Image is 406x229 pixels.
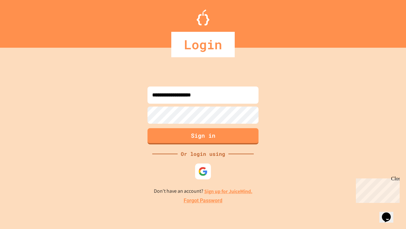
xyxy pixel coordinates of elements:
button: Sign in [147,128,259,144]
iframe: chat widget [353,176,400,203]
a: Forgot Password [184,197,222,205]
img: Logo.svg [197,10,209,25]
p: Don't have an account? [154,187,252,195]
div: Or login using [178,150,228,158]
iframe: chat widget [379,204,400,223]
div: Login [171,32,235,57]
a: Sign up for JuiceMind. [204,188,252,195]
img: google-icon.svg [198,167,208,176]
div: Chat with us now!Close [3,3,44,40]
